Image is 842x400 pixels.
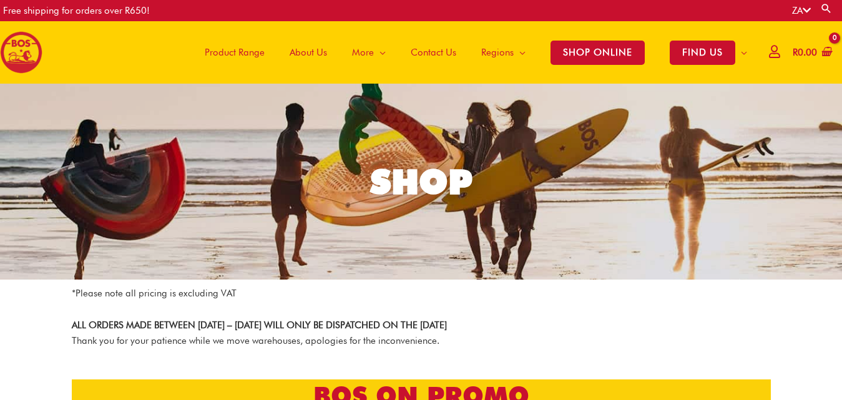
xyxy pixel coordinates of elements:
span: SHOP ONLINE [551,41,645,65]
a: SHOP ONLINE [538,21,657,84]
a: More [340,21,398,84]
a: Search button [820,2,833,14]
bdi: 0.00 [793,47,817,58]
a: Regions [469,21,538,84]
span: Regions [481,34,514,71]
a: Contact Us [398,21,469,84]
span: About Us [290,34,327,71]
nav: Site Navigation [183,21,760,84]
a: Product Range [192,21,277,84]
span: Product Range [205,34,265,71]
span: More [352,34,374,71]
a: ZA [792,5,811,16]
strong: ALL ORDERS MADE BETWEEN [DATE] – [DATE] WILL ONLY BE DISPATCHED ON THE [DATE] [72,320,447,331]
p: Thank you for your patience while we move warehouses, apologies for the inconvenience. [72,318,771,349]
a: About Us [277,21,340,84]
p: *Please note all pricing is excluding VAT [72,286,771,301]
a: View Shopping Cart, empty [790,39,833,67]
span: R [793,47,798,58]
div: SHOP [370,165,472,199]
span: Contact Us [411,34,456,71]
span: FIND US [670,41,735,65]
